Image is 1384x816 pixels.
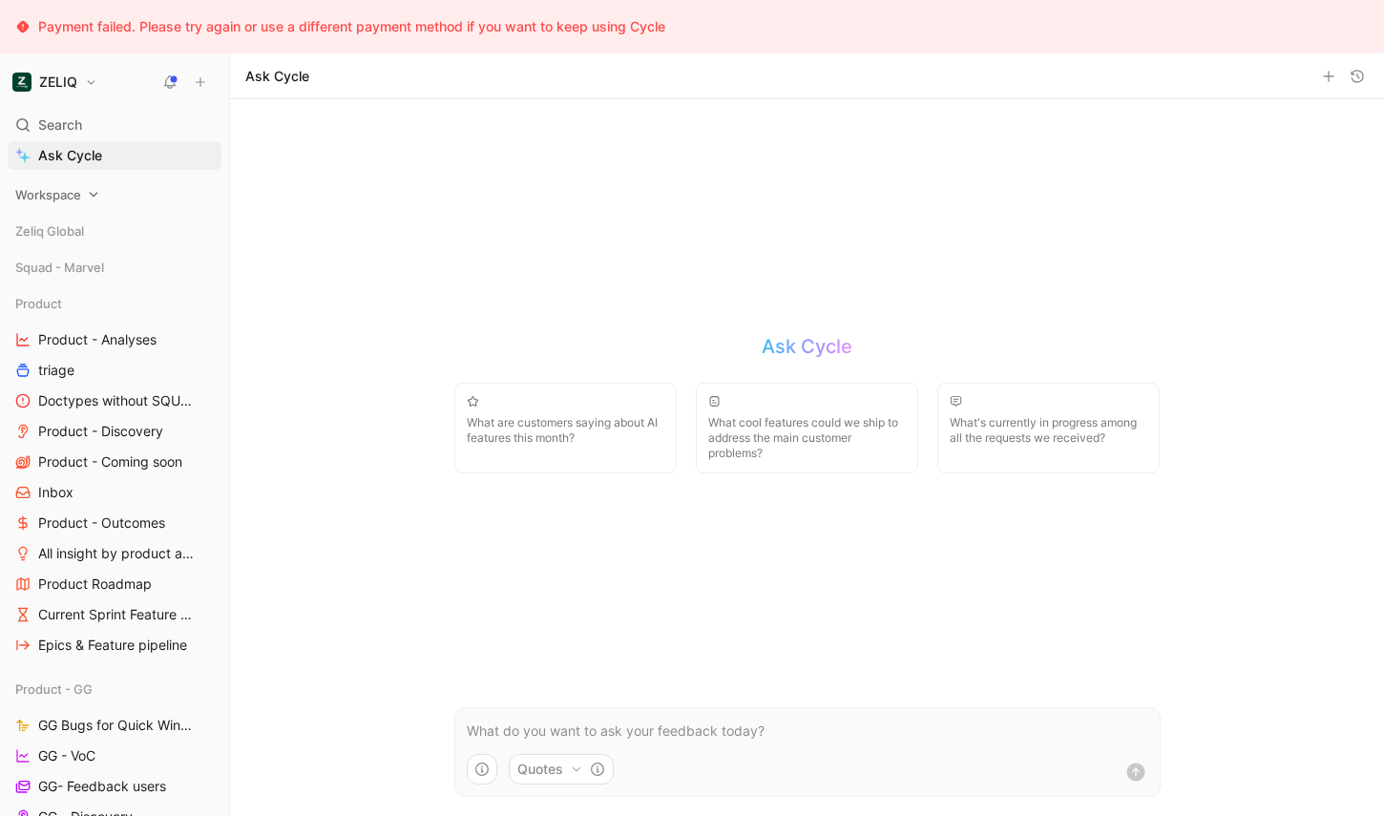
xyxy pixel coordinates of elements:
span: Zeliq Global [15,221,84,241]
span: Product [15,294,62,313]
span: Product - GG [15,680,93,699]
a: Product - Analyses [8,325,221,354]
a: Doctypes without SQUAD [8,387,221,415]
a: Epics & Feature pipeline [8,631,221,659]
div: Squad - Marvel [8,253,221,282]
a: GG - VoC [8,742,221,770]
button: What cool features could we ship to address the main customer problems? [696,383,918,474]
div: Workspace [8,180,221,209]
a: Product Roadmap [8,570,221,598]
a: All insight by product areas [8,539,221,568]
span: Product - Analyses [38,330,157,349]
a: triage [8,356,221,385]
span: Workspace [15,185,81,204]
button: Quotes [509,754,614,785]
a: GG- Feedback users [8,772,221,801]
h2: Ask Cycle [762,333,852,360]
h1: ZELIQ [39,73,77,91]
span: All insight by product areas [38,544,197,563]
span: Product - Outcomes [38,513,165,533]
span: GG Bugs for Quick Wins days [38,716,198,735]
a: Product - Coming soon [8,448,221,476]
a: Ask Cycle [8,141,221,170]
span: Epics & Feature pipeline [38,636,187,655]
span: Doctypes without SQUAD [38,391,195,410]
a: Inbox [8,478,221,507]
div: Zeliq Global [8,217,221,245]
div: Payment failed. Please try again or use a different payment method if you want to keep using Cycle [38,15,665,38]
a: Current Sprint Feature pipeline [8,600,221,629]
div: Zeliq Global [8,217,221,251]
span: Squad - Marvel [15,258,104,277]
img: ZELIQ [12,73,31,92]
span: What's currently in progress among all the requests we received? [950,415,1147,446]
span: triage [38,361,74,380]
button: What's currently in progress among all the requests we received? [937,383,1160,474]
span: Current Sprint Feature pipeline [38,605,198,624]
span: GG- Feedback users [38,777,166,796]
div: Squad - Marvel [8,253,221,287]
div: Search [8,111,221,139]
button: What are customers saying about AI features this month? [454,383,677,474]
div: Product [8,289,221,318]
div: ProductProduct - AnalysestriageDoctypes without SQUADProduct - DiscoveryProduct - Coming soonInbo... [8,289,221,659]
span: Product Roadmap [38,575,152,594]
span: Product - Discovery [38,422,163,441]
span: What are customers saying about AI features this month? [467,415,664,446]
span: Search [38,114,82,136]
h1: Ask Cycle [245,67,309,86]
div: Product - GG [8,675,221,703]
span: What cool features could we ship to address the main customer problems? [708,415,906,461]
a: Product - Outcomes [8,509,221,537]
a: GG Bugs for Quick Wins days [8,711,221,740]
span: Inbox [38,483,73,502]
span: GG - VoC [38,746,95,765]
a: Product - Discovery [8,417,221,446]
span: Product - Coming soon [38,452,182,471]
span: Ask Cycle [38,144,102,167]
button: ZELIQZELIQ [8,69,102,95]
